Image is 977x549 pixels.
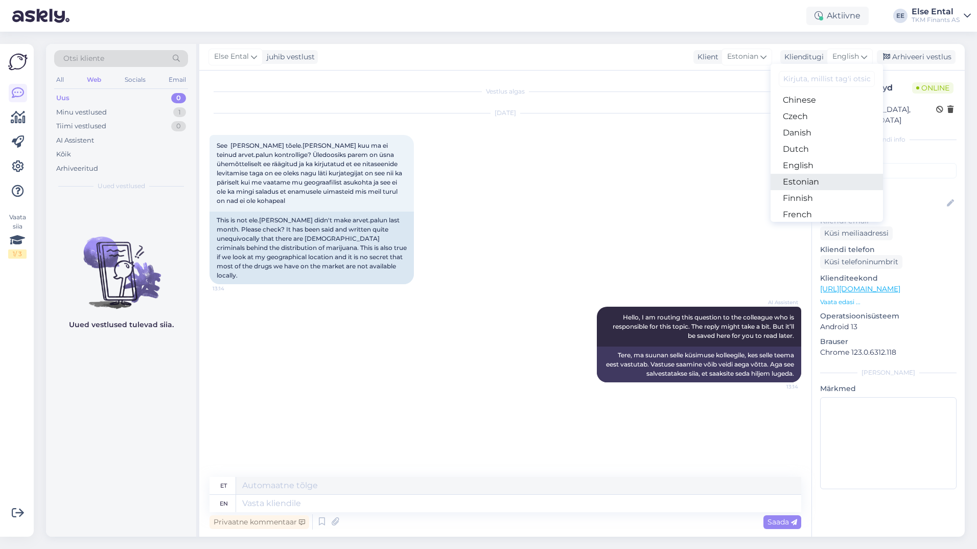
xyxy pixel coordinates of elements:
span: Estonian [727,51,758,62]
p: Brauser [820,336,957,347]
img: No chats [46,218,196,310]
div: Uus [56,93,69,103]
a: Else EntalTKM Finants AS [912,8,971,24]
div: Kõik [56,149,71,159]
a: French [771,207,883,223]
div: Kliendi info [820,135,957,144]
div: 0 [171,93,186,103]
p: Märkmed [820,383,957,394]
a: Czech [771,108,883,125]
div: AI Assistent [56,135,94,146]
div: TKM Finants AS [912,16,960,24]
p: Chrome 123.0.6312.118 [820,347,957,358]
div: [DATE] [210,108,801,118]
div: Privaatne kommentaar [210,515,309,529]
span: AI Assistent [760,299,798,306]
a: Estonian [771,174,883,190]
div: 1 / 3 [8,249,27,259]
div: Klienditugi [780,52,824,62]
p: Kliendi tag'id [820,150,957,161]
a: English [771,157,883,174]
span: Uued vestlused [98,181,145,191]
div: Tere, ma suunan selle küsimuse kolleegile, kes selle teema eest vastutab. Vastuse saamine võib ve... [597,347,801,382]
a: Danish [771,125,883,141]
a: [URL][DOMAIN_NAME] [820,284,900,293]
span: English [832,51,859,62]
p: Uued vestlused tulevad siia. [69,319,174,330]
p: Kliendi nimi [820,182,957,193]
div: All [54,73,66,86]
a: Chinese [771,92,883,108]
a: Dutch [771,141,883,157]
div: Küsi telefoninumbrit [820,255,902,269]
a: Finnish [771,190,883,207]
input: Lisa nimi [821,198,945,209]
div: Arhiveeritud [56,164,98,174]
div: en [220,495,228,512]
span: Saada [767,517,797,527]
div: [PERSON_NAME] [820,368,957,377]
div: et [220,477,227,494]
p: Vaata edasi ... [820,298,957,307]
span: 13:14 [213,285,251,292]
div: Vestlus algas [210,87,801,96]
span: 13:14 [760,383,798,391]
div: Minu vestlused [56,107,107,118]
input: Lisa tag [820,163,957,178]
div: Tiimi vestlused [56,121,106,131]
p: Operatsioonisüsteem [820,311,957,322]
div: Socials [123,73,148,86]
div: Klient [693,52,718,62]
img: Askly Logo [8,52,28,72]
span: Online [912,82,953,94]
div: juhib vestlust [263,52,315,62]
div: 1 [173,107,186,118]
input: Kirjuta, millist tag'i otsid [779,71,875,87]
span: Hello, I am routing this question to the colleague who is responsible for this topic. The reply m... [613,313,796,339]
div: Web [85,73,103,86]
div: Else Ental [912,8,960,16]
span: Otsi kliente [63,53,104,64]
span: Else Ental [214,51,249,62]
div: Arhiveeri vestlus [877,50,956,64]
p: Android 13 [820,322,957,332]
div: Vaata siia [8,213,27,259]
div: EE [893,9,908,23]
span: See [PERSON_NAME] tõele.[PERSON_NAME] kuu ma ei teinud arvet.palun kontrollige? Üledoosiks parem ... [217,142,404,204]
p: Kliendi email [820,216,957,226]
p: Klienditeekond [820,273,957,284]
div: Email [167,73,188,86]
p: Kliendi telefon [820,244,957,255]
div: Küsi meiliaadressi [820,226,893,240]
div: Aktiivne [806,7,869,25]
div: This is not ele.[PERSON_NAME] didn't make arvet.palun last month. Please check? It has been said ... [210,212,414,284]
div: 0 [171,121,186,131]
